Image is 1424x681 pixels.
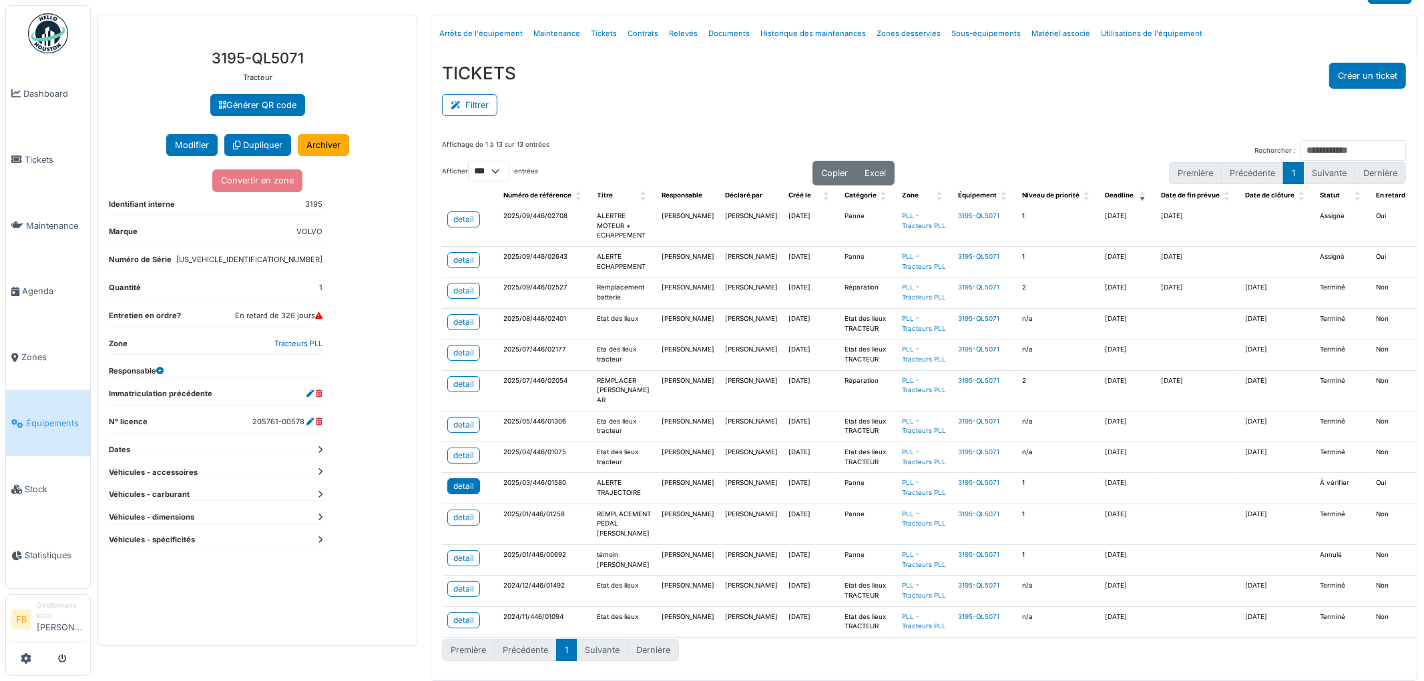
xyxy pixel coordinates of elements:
td: Réparation [839,370,897,411]
td: [DATE] [783,370,839,411]
a: 3195-QL5071 [958,479,999,486]
td: [PERSON_NAME] [720,473,783,504]
span: Titre [597,191,613,199]
td: [DATE] [783,442,839,473]
td: [DATE] [783,411,839,442]
a: detail [447,283,480,299]
td: 2024/11/446/01094 [498,606,591,637]
span: Date de clôture [1245,191,1294,199]
td: [DATE] [783,339,839,370]
span: Date de clôture: Activate to sort [1298,185,1307,206]
button: 1 [1283,162,1304,184]
td: [PERSON_NAME] [720,247,783,277]
td: [PERSON_NAME] [720,576,783,606]
a: Documents [703,18,755,49]
td: 2 [1017,370,1100,411]
a: PLL - Tracteurs PLL [902,551,946,568]
td: Terminé [1315,339,1371,370]
td: [DATE] [1100,606,1156,637]
span: Copier [821,168,848,178]
a: detail [447,581,480,597]
td: 2025/09/446/02643 [498,247,591,277]
div: detail [453,419,474,431]
button: Filtrer [442,94,497,116]
span: Statut [1320,191,1340,199]
td: [DATE] [1100,339,1156,370]
div: detail [453,583,474,595]
td: [DATE] [783,544,839,575]
td: n/a [1017,411,1100,442]
a: detail [447,345,480,361]
span: Deadline: Activate to remove sorting [1140,185,1148,206]
a: Stock [6,456,90,522]
span: Responsable [662,191,702,199]
td: [PERSON_NAME] [656,206,720,247]
td: [DATE] [1100,411,1156,442]
td: Etat des lieux TRACTEUR [839,339,897,370]
span: Statut: Activate to sort [1355,185,1363,206]
td: [DATE] [1100,370,1156,411]
a: Arrêts de l'équipement [434,18,528,49]
a: Maintenance [6,193,90,259]
div: detail [453,480,474,492]
span: Créé le: Activate to sort [823,185,831,206]
td: [DATE] [1156,370,1240,411]
a: Relevés [664,18,703,49]
dt: Identifiant interne [109,199,175,215]
td: 2025/09/446/02708 [498,206,591,247]
a: PLL - Tracteurs PLL [902,613,946,630]
dt: Marque [109,226,138,243]
td: 1 [1017,473,1100,504]
span: Zone [902,191,919,199]
td: Terminé [1315,606,1371,637]
span: Niveau de priorité: Activate to sort [1084,185,1092,206]
a: detail [447,612,480,628]
td: [DATE] [1240,504,1315,544]
td: [PERSON_NAME] [720,544,783,575]
span: Catégorie: Activate to sort [881,185,889,206]
span: Zone: Activate to sort [937,185,945,206]
button: Créer un ticket [1329,63,1406,89]
td: [PERSON_NAME] [720,370,783,411]
span: Statistiques [25,549,85,562]
td: À vérifier [1315,473,1371,504]
td: [DATE] [1156,206,1240,247]
label: Afficher entrées [442,161,538,181]
div: detail [453,450,474,462]
td: [DATE] [1240,308,1315,339]
td: n/a [1017,442,1100,473]
span: Numéro de référence: Activate to sort [575,185,583,206]
td: Etat des lieux TRACTEUR [839,606,897,637]
td: [DATE] [783,308,839,339]
span: Dashboard [23,87,85,100]
td: [DATE] [1240,339,1315,370]
td: Terminé [1315,370,1371,411]
a: PLL - Tracteurs PLL [902,582,946,599]
div: detail [453,285,474,297]
a: detail [447,550,480,566]
span: Niveau de priorité [1022,191,1080,199]
a: 3195-QL5071 [958,582,999,589]
a: FB Gestionnaire local[PERSON_NAME] [11,600,85,642]
a: Tickets [585,18,622,49]
a: 3195-QL5071 [958,448,999,456]
div: detail [453,316,474,328]
td: ALERTE ECHAPPEMENT [591,247,656,277]
td: Panne [839,206,897,247]
span: Date de fin prévue: Activate to sort [1224,185,1232,206]
td: Terminé [1315,411,1371,442]
td: [PERSON_NAME] [656,247,720,277]
a: Équipements [6,390,90,456]
td: 2025/01/446/00692 [498,544,591,575]
dt: Numéro de Série [109,254,172,271]
td: Etat des lieux TRACTEUR [839,411,897,442]
td: [PERSON_NAME] [720,606,783,637]
a: PLL - Tracteurs PLL [902,283,946,301]
h3: 3195-QL5071 [109,49,406,67]
td: 2 [1017,277,1100,308]
a: 3195-QL5071 [958,212,999,219]
a: Dupliquer [224,134,291,156]
td: 2025/03/446/01580 [498,473,591,504]
a: Matériel associé [1026,18,1096,49]
a: detail [447,417,480,433]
